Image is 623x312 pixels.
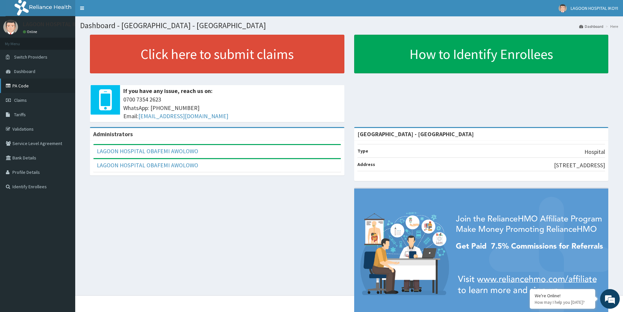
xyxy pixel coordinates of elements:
p: LAGOON HOSPITAL IKOYI [23,21,86,27]
a: LAGOON HOSPITAL OBAFEMI AWOLOWO [97,161,198,169]
a: [EMAIL_ADDRESS][DOMAIN_NAME] [138,112,228,120]
span: Dashboard [14,68,35,74]
a: LAGOON HOSPITAL OBAFEMI AWOLOWO [97,147,198,155]
div: We're Online! [535,293,590,299]
img: User Image [3,20,18,34]
b: Administrators [93,130,133,138]
a: How to Identify Enrollees [354,35,609,73]
span: LAGOON HOSPITAL IKOYI [571,5,618,11]
a: Click here to submit claims [90,35,344,73]
img: User Image [559,4,567,12]
a: Dashboard [579,24,603,29]
span: Switch Providers [14,54,47,60]
a: Online [23,29,39,34]
li: Here [604,24,618,29]
p: Hospital [584,148,605,156]
b: Type [357,148,368,154]
p: [STREET_ADDRESS] [554,161,605,170]
b: If you have any issue, reach us on: [123,87,213,95]
strong: [GEOGRAPHIC_DATA] - [GEOGRAPHIC_DATA] [357,130,474,138]
h1: Dashboard - [GEOGRAPHIC_DATA] - [GEOGRAPHIC_DATA] [80,21,618,30]
p: How may I help you today? [535,300,590,305]
span: Tariffs [14,112,26,118]
span: Claims [14,97,27,103]
b: Address [357,161,375,167]
span: 0700 7354 2623 WhatsApp: [PHONE_NUMBER] Email: [123,95,341,120]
